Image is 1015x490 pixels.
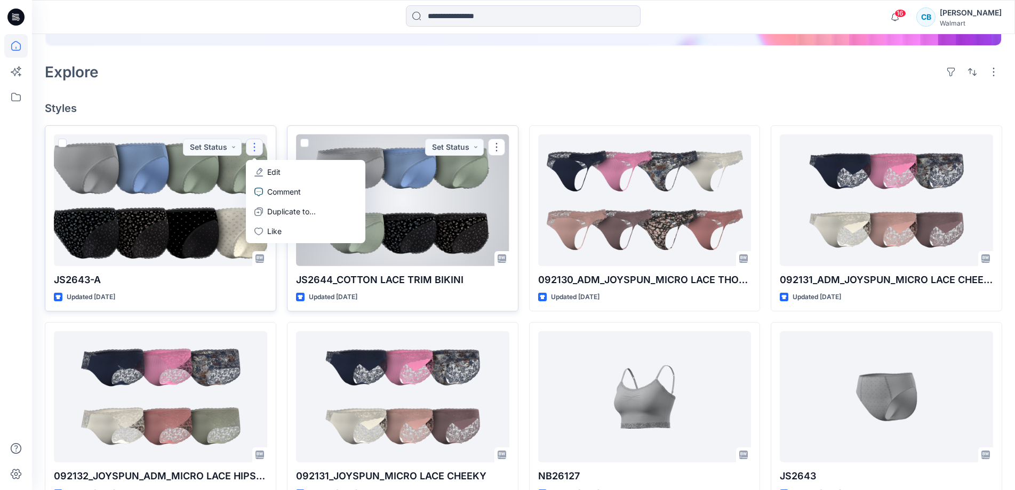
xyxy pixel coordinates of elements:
[780,134,993,266] a: 092131_ADM_JOYSPUN_MICRO LACE CHEEKY
[551,292,600,303] p: Updated [DATE]
[309,292,357,303] p: Updated [DATE]
[267,206,316,217] p: Duplicate to...
[67,292,115,303] p: Updated [DATE]
[267,186,301,197] p: Comment
[296,272,509,287] p: JS2644_COTTON LACE TRIM BIKINI
[538,469,752,484] p: NB26127
[296,134,509,266] a: JS2644_COTTON LACE TRIM BIKINI
[538,134,752,266] a: 092130_ADM_JOYSPUN_MICRO LACE THONG
[780,469,993,484] p: JS2643
[296,331,509,462] a: 092131_JOYSPUN_MICRO LACE CHEEKY
[267,166,281,178] p: Edit
[54,331,267,462] a: 092132_JOYSPUN_ADM_MICRO LACE HIPSTER
[538,331,752,462] a: NB26127
[54,272,267,287] p: JS2643-A
[780,272,993,287] p: 092131_ADM_JOYSPUN_MICRO LACE CHEEKY
[45,102,1002,115] h4: Styles
[45,63,99,81] h2: Explore
[538,272,752,287] p: 092130_ADM_JOYSPUN_MICRO LACE THONG
[267,226,282,237] p: Like
[940,19,1002,27] div: Walmart
[54,134,267,266] a: JS2643-A
[54,469,267,484] p: 092132_JOYSPUN_ADM_MICRO LACE HIPSTER
[894,9,906,18] span: 16
[248,162,363,182] a: Edit
[916,7,936,27] div: CB
[296,469,509,484] p: 092131_JOYSPUN_MICRO LACE CHEEKY
[940,6,1002,19] div: [PERSON_NAME]
[780,331,993,462] a: JS2643
[793,292,841,303] p: Updated [DATE]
